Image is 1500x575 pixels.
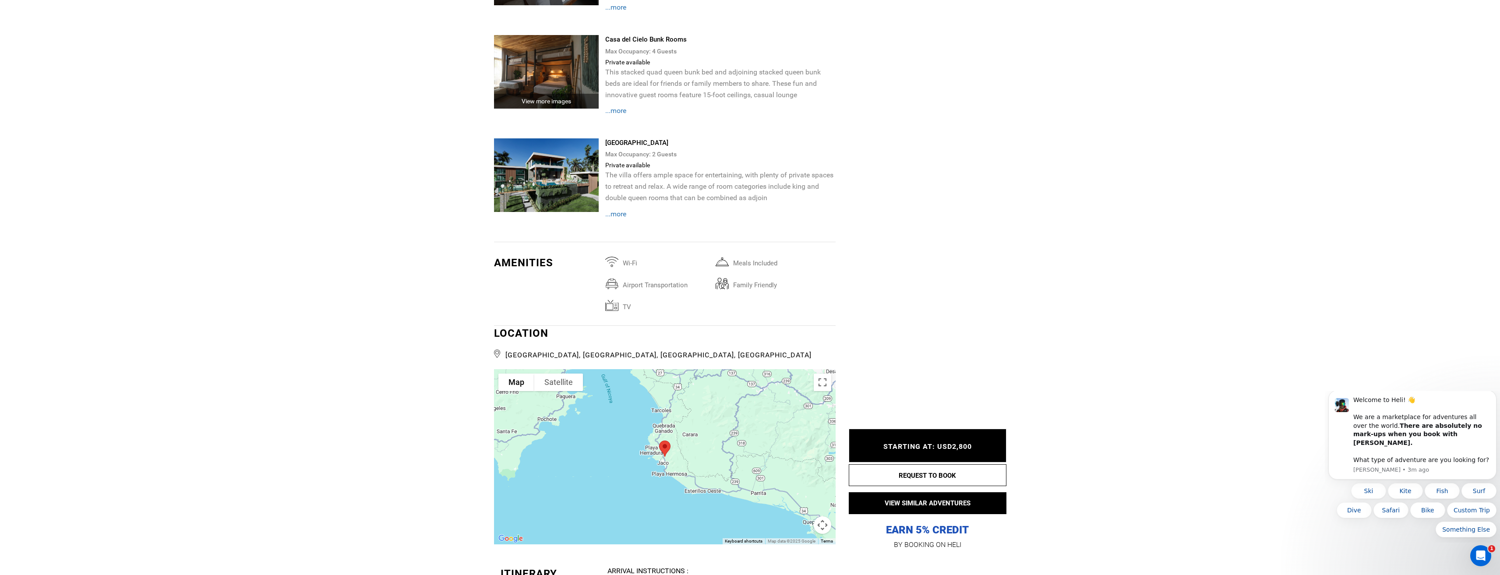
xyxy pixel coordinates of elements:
button: Quick reply: Dive [12,111,47,127]
p: This stacked quad queen bunk bed and adjoining stacked queen bunk beds are ideal for friends or f... [605,67,835,101]
button: Quick reply: Fish [100,92,135,108]
img: airporttransportation.svg [605,277,618,290]
button: Map camera controls [814,516,831,534]
img: d8422223ec55fb4851268457383fd903.jpg [494,138,599,212]
button: Show street map [498,374,534,391]
b: There are absolutely no mark-ups when you book with [PERSON_NAME]. [28,31,157,55]
span: ...more [605,106,626,115]
img: familyfriendly.svg [716,277,729,290]
button: Quick reply: Custom Trip [122,111,172,127]
span: Wi-Fi [618,255,716,267]
div: Welcome to Heli! 👋 We are a marketplace for adventures all over the world. What type of adventure... [28,5,165,74]
img: tv.svg [605,299,618,312]
img: mealsincluded.svg [716,255,729,268]
span: Meals included [729,255,826,267]
div: Max Occupancy: 2 Guest [605,148,835,161]
iframe: Intercom notifications message [1325,391,1500,543]
img: Google [496,533,525,544]
div: Quick reply options [4,92,172,146]
p: Message from Carl, sent 3m ago [28,75,165,83]
span: [GEOGRAPHIC_DATA], [GEOGRAPHIC_DATA], [GEOGRAPHIC_DATA], [GEOGRAPHIC_DATA] [494,347,836,360]
div: Message content [28,5,165,74]
img: Profile image for Carl [10,7,24,21]
div: Amenities [494,255,599,270]
div: Private available [605,58,835,67]
span: family friendly [729,277,826,289]
button: Quick reply: Something Else [111,131,172,146]
button: VIEW SIMILAR ADVENTURES [849,492,1006,514]
span: s [674,48,677,55]
div: Casa del Cielo Bunk Rooms [605,35,835,44]
span: 1 [1488,545,1495,552]
button: Keyboard shortcuts [725,538,762,544]
a: Open this area in Google Maps (opens a new window) [496,533,525,544]
span: STARTING AT: USD2,800 [883,443,972,451]
button: Quick reply: Safari [49,111,84,127]
div: Private available [605,161,835,169]
span: airport transportation [618,277,716,289]
button: Quick reply: Surf [137,92,172,108]
button: Toggle fullscreen view [814,374,831,391]
span: TV [618,299,716,310]
div: View more images [494,94,599,109]
iframe: Intercom live chat [1470,545,1491,566]
button: REQUEST TO BOOK [849,464,1006,486]
div: LOCATION [494,326,836,360]
button: Show satellite imagery [534,374,583,391]
p: BY BOOKING ON HELI [849,539,1006,551]
span: ...more [605,3,626,11]
span: Map data ©2025 Google [768,539,815,543]
button: Quick reply: Ski [26,92,61,108]
a: Terms (opens in new tab) [821,539,833,543]
button: Quick reply: Bike [85,111,120,127]
div: Max Occupancy: 4 Guest [605,45,835,58]
img: wifi.svg [605,255,618,268]
span: s [674,151,677,158]
p: EARN 5% CREDIT [849,436,1006,537]
p: The villa offers ample space for entertaining, with plenty of private spaces to retreat and relax... [605,169,835,204]
button: Quick reply: Kite [63,92,98,108]
span: ...more [605,210,626,218]
img: f8569c8bdb42358e243fc8688299493c.png [494,35,599,109]
div: [GEOGRAPHIC_DATA] [605,138,835,148]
